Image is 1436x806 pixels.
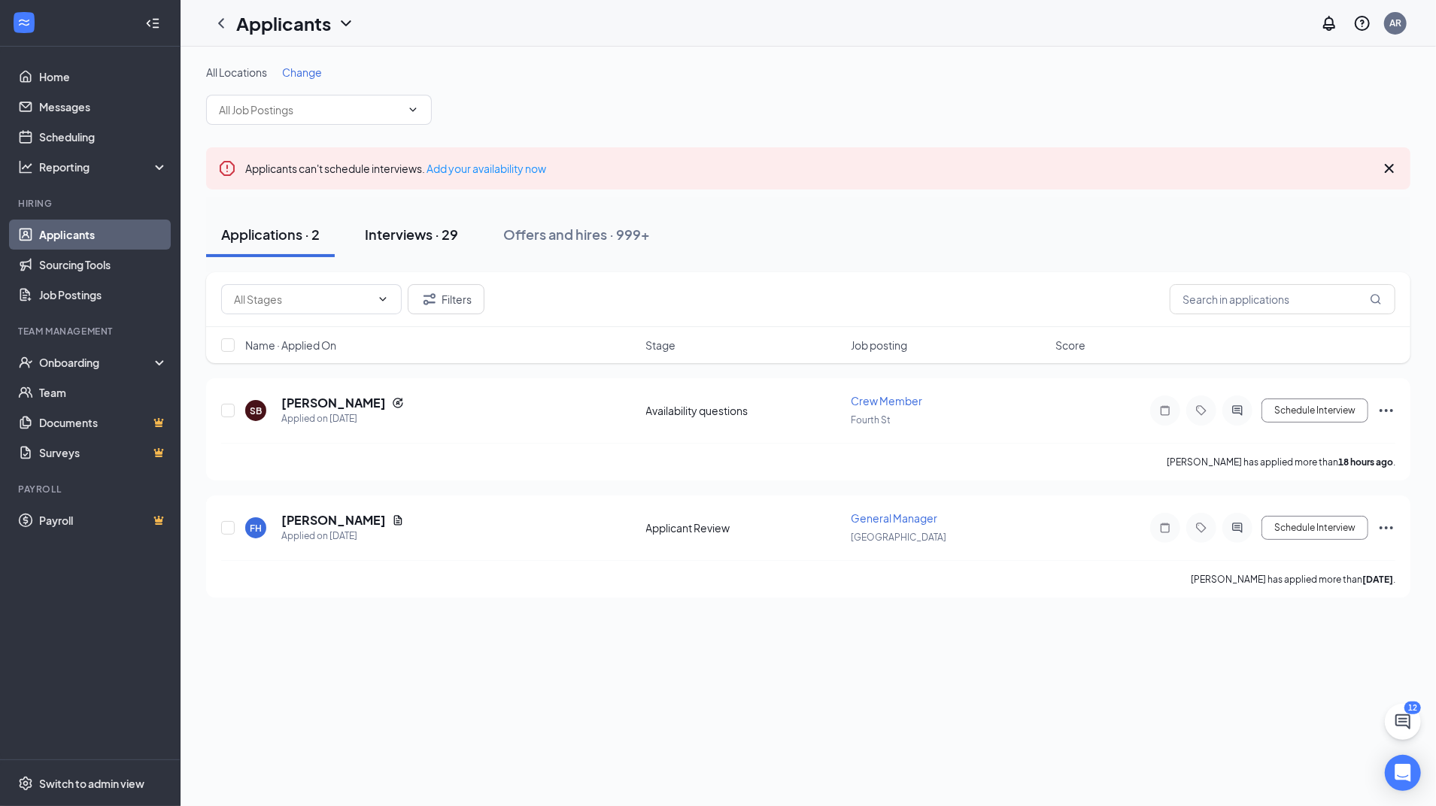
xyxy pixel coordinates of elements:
div: Open Intercom Messenger [1385,755,1421,791]
svg: Analysis [18,159,33,174]
svg: ChevronDown [337,14,355,32]
svg: Reapply [392,397,404,409]
div: SB [250,405,262,417]
a: Applicants [39,220,168,250]
p: [PERSON_NAME] has applied more than . [1191,573,1395,586]
svg: ChevronLeft [212,14,230,32]
button: Schedule Interview [1261,516,1368,540]
h1: Applicants [236,11,331,36]
svg: Tag [1192,522,1210,534]
p: [PERSON_NAME] has applied more than . [1167,456,1395,468]
a: PayrollCrown [39,505,168,535]
div: Payroll [18,483,165,495]
b: 18 hours ago [1338,456,1393,468]
svg: ChatActive [1394,713,1412,731]
svg: Tag [1192,405,1210,417]
svg: Collapse [145,16,160,31]
div: Applicant Review [646,520,842,535]
a: Messages [39,92,168,122]
a: SurveysCrown [39,438,168,468]
span: Name · Applied On [245,338,336,353]
svg: WorkstreamLogo [17,15,32,30]
div: Team Management [18,325,165,338]
svg: UserCheck [18,355,33,370]
button: Schedule Interview [1261,398,1368,423]
svg: Note [1156,405,1174,417]
input: All Stages [234,291,371,308]
svg: ActiveChat [1228,405,1246,417]
svg: Ellipses [1377,401,1395,420]
svg: ChevronDown [407,104,419,116]
b: [DATE] [1362,574,1393,585]
div: Hiring [18,197,165,210]
button: ChatActive [1385,704,1421,740]
svg: MagnifyingGlass [1370,293,1382,305]
div: Offers and hires · 999+ [503,225,650,244]
svg: Document [392,514,404,526]
span: Stage [646,338,676,353]
a: Team [39,377,168,408]
div: Onboarding [39,355,155,370]
svg: Filter [420,290,439,308]
div: Applications · 2 [221,225,320,244]
h5: [PERSON_NAME] [281,512,386,529]
svg: Ellipses [1377,519,1395,537]
span: Crew Member [851,394,922,408]
a: Home [39,62,168,92]
span: Job posting [851,338,907,353]
a: Sourcing Tools [39,250,168,280]
div: Switch to admin view [39,776,144,791]
div: Reporting [39,159,168,174]
svg: ActiveChat [1228,522,1246,534]
svg: ChevronDown [377,293,389,305]
svg: Cross [1380,159,1398,177]
a: Job Postings [39,280,168,310]
svg: Notifications [1320,14,1338,32]
span: [GEOGRAPHIC_DATA] [851,532,946,543]
svg: Error [218,159,236,177]
span: Score [1055,338,1085,353]
span: Applicants can't schedule interviews. [245,162,546,175]
svg: QuestionInfo [1353,14,1371,32]
a: Scheduling [39,122,168,152]
span: Fourth St [851,414,891,426]
svg: Settings [18,776,33,791]
input: All Job Postings [219,102,401,118]
span: General Manager [851,511,937,525]
span: All Locations [206,65,267,79]
a: Add your availability now [427,162,546,175]
div: AR [1389,17,1401,29]
h5: [PERSON_NAME] [281,395,386,411]
div: FH [250,522,262,535]
span: Change [282,65,322,79]
button: Filter Filters [408,284,484,314]
div: 12 [1404,701,1421,714]
div: Applied on [DATE] [281,529,404,544]
div: Interviews · 29 [365,225,458,244]
div: Availability questions [646,403,842,418]
input: Search in applications [1170,284,1395,314]
div: Applied on [DATE] [281,411,404,426]
svg: Note [1156,522,1174,534]
a: DocumentsCrown [39,408,168,438]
